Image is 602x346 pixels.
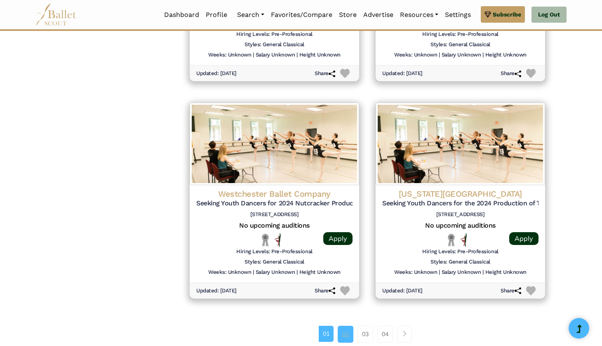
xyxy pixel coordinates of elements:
h5: Seeking Youth Dancers for the 2024 Production of The Nutcracker [382,199,539,208]
h5: No upcoming auditions [382,221,539,230]
h6: Updated: [DATE] [382,287,423,294]
a: 01 [319,326,334,341]
h6: Share [501,287,521,294]
img: Heart [526,69,536,78]
h6: Salary Unknown [256,52,295,59]
h6: Hiring Levels: Pre-Professional [422,31,498,38]
a: Settings [442,6,474,24]
h6: Share [315,70,335,77]
img: Heart [340,69,350,78]
a: Log Out [531,7,567,23]
nav: Page navigation example [319,326,416,342]
img: Logo [376,103,545,185]
h6: Styles: General Classical [430,259,490,266]
h6: | [482,269,484,276]
h6: Hiring Levels: Pre-Professional [422,248,498,255]
h6: Hiring Levels: Pre-Professional [236,248,312,255]
a: Advertise [360,6,397,24]
img: gem.svg [484,10,491,19]
h6: Height Unknown [485,269,527,276]
h6: | [439,52,440,59]
img: Heart [526,286,536,296]
h6: Styles: General Classical [245,41,304,48]
a: Resources [397,6,442,24]
h6: Height Unknown [299,52,341,59]
img: Local [446,233,456,246]
h6: Weeks: Unknown [208,52,251,59]
a: Apply [323,232,353,245]
h6: Weeks: Unknown [208,269,251,276]
a: Profile [202,6,230,24]
h6: Updated: [DATE] [196,70,237,77]
h6: | [253,52,254,59]
h6: Styles: General Classical [245,259,304,266]
img: All [275,233,281,247]
h6: Styles: General Classical [430,41,490,48]
h6: [STREET_ADDRESS] [382,211,539,218]
h6: Updated: [DATE] [196,287,237,294]
h6: Share [315,287,335,294]
a: 03 [357,326,373,342]
h6: | [296,269,298,276]
img: Heart [340,286,350,296]
h6: Height Unknown [485,52,527,59]
h6: Weeks: Unknown [394,52,437,59]
a: Store [336,6,360,24]
h4: Westchester Ballet Company [196,188,353,199]
h6: Salary Unknown [442,52,481,59]
h6: Salary Unknown [442,269,481,276]
h6: | [482,52,484,59]
h6: Updated: [DATE] [382,70,423,77]
span: Subscribe [493,10,521,19]
h6: Height Unknown [299,269,341,276]
img: All [461,233,467,247]
h6: [STREET_ADDRESS] [196,211,353,218]
h5: No upcoming auditions [196,221,353,230]
a: Dashboard [161,6,202,24]
a: Apply [509,232,539,245]
img: Local [260,233,270,246]
h6: Weeks: Unknown [394,269,437,276]
h6: Hiring Levels: Pre-Professional [236,31,312,38]
a: 02 [338,326,353,342]
h6: | [296,52,298,59]
a: Subscribe [481,6,525,23]
h4: [US_STATE][GEOGRAPHIC_DATA] [382,188,539,199]
a: Favorites/Compare [268,6,336,24]
a: Search [234,6,268,24]
h6: Share [501,70,521,77]
h6: Salary Unknown [256,269,295,276]
h6: | [253,269,254,276]
a: 04 [377,326,393,342]
img: Logo [190,103,359,185]
h6: | [439,269,440,276]
h5: Seeking Youth Dancers for 2024 Nutcracker Production [196,199,353,208]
